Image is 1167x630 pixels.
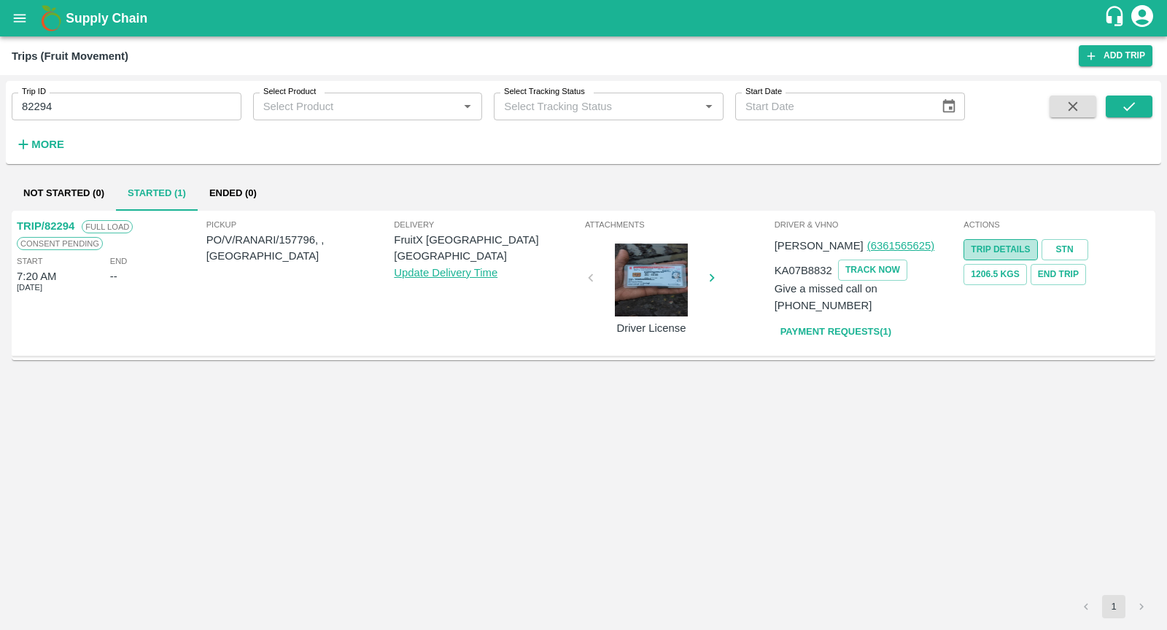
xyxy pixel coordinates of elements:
button: open drawer [3,1,36,35]
a: Add Trip [1079,45,1152,66]
button: Choose date [935,93,963,120]
span: Attachments [585,218,772,231]
span: Actions [964,218,1150,231]
a: Trip Details [964,239,1037,260]
button: Open [699,97,718,116]
span: Consent Pending [17,237,103,250]
p: FruitX [GEOGRAPHIC_DATA] [GEOGRAPHIC_DATA] [394,232,582,265]
button: 1206.5 Kgs [964,264,1026,285]
a: STN [1042,239,1088,260]
p: Driver License [597,320,706,336]
b: Supply Chain [66,11,147,26]
input: Start Date [735,93,929,120]
button: Open [458,97,477,116]
a: Update Delivery Time [394,267,497,279]
label: Select Product [263,86,316,98]
span: Delivery [394,218,582,231]
label: Select Tracking Status [504,86,585,98]
input: Select Product [257,97,454,116]
p: Give a missed call on [PHONE_NUMBER] [775,281,961,314]
span: Driver & VHNo [775,218,961,231]
nav: pagination navigation [1072,595,1155,618]
button: page 1 [1102,595,1125,618]
a: Supply Chain [66,8,1104,28]
input: Enter Trip ID [12,93,241,120]
div: account of current user [1129,3,1155,34]
button: Started (1) [116,176,198,211]
div: Trips (Fruit Movement) [12,47,128,66]
p: TRIP/82294 [17,218,74,234]
span: [DATE] [17,281,42,294]
label: Start Date [745,86,782,98]
a: (6361565625) [867,240,934,252]
div: -- [110,268,117,284]
p: PO/V/RANARI/157796, , [GEOGRAPHIC_DATA] [206,232,395,265]
span: Start [17,254,42,268]
div: 7:20 AM [17,268,56,284]
button: TRACK NOW [838,260,907,281]
img: logo [36,4,66,33]
span: [PERSON_NAME] [775,240,864,252]
button: Tracking Url [1031,264,1086,285]
button: More [12,132,68,157]
span: Full Load [82,220,133,233]
p: KA07B8832 [775,262,832,279]
strong: More [31,139,64,150]
span: Pickup [206,218,395,231]
span: End [110,254,128,268]
div: customer-support [1104,5,1129,31]
input: Select Tracking Status [498,97,676,116]
label: Trip ID [22,86,46,98]
a: Payment Requests(1) [775,319,897,345]
button: Ended (0) [198,176,268,211]
button: Not Started (0) [12,176,116,211]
